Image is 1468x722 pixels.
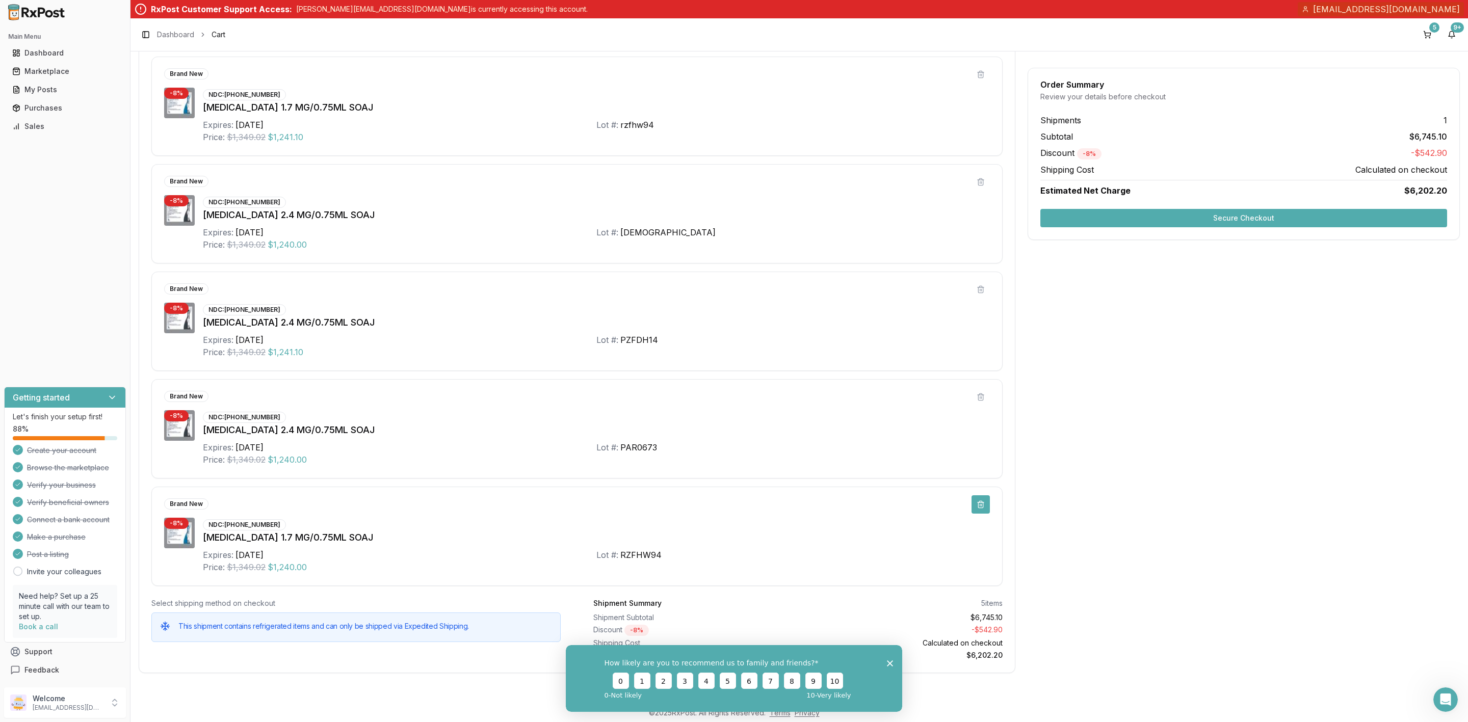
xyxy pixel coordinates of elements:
[164,518,195,548] img: Wegovy 1.7 MG/0.75ML SOAJ
[164,303,195,333] img: Wegovy 2.4 MG/0.75ML SOAJ
[203,131,225,143] div: Price:
[235,441,264,453] div: [DATE]
[596,226,618,238] div: Lot #:
[624,625,649,636] div: - 8 %
[164,498,208,510] div: Brand New
[1411,147,1447,159] span: -$542.90
[227,131,266,143] span: $1,349.02
[596,334,618,346] div: Lot #:
[620,119,654,131] div: rzfhw94
[203,119,233,131] div: Expires:
[164,518,189,529] div: - 8 %
[1040,209,1447,227] button: Secure Checkout
[157,30,225,40] nav: breadcrumb
[33,693,103,704] p: Welcome
[27,480,96,490] span: Verify your business
[1040,92,1447,102] div: Review your details before checkout
[770,708,791,717] a: Terms
[268,346,303,358] span: $1,241.10
[164,88,195,118] img: Wegovy 1.7 MG/0.75ML SOAJ
[8,81,122,99] a: My Posts
[795,708,820,717] a: Privacy
[212,30,225,40] span: Cart
[24,665,59,675] span: Feedback
[227,561,266,573] span: $1,349.02
[178,621,552,631] h5: This shipment contains refrigerated items and can only be shipped via Expedited Shipping.
[12,48,118,58] div: Dashboard
[296,4,588,14] p: [PERSON_NAME][EMAIL_ADDRESS][DOMAIN_NAME] is currently accessing this account.
[164,410,189,421] div: - 8 %
[1433,687,1458,712] iframe: Intercom live chat
[10,694,27,711] img: User avatar
[4,45,126,61] button: Dashboard
[1444,114,1447,126] span: 1
[8,44,122,62] a: Dashboard
[1040,185,1131,196] span: Estimated Net Charge
[1040,164,1094,176] span: Shipping Cost
[203,519,286,530] div: NDC: [PHONE_NUMBER]
[596,119,618,131] div: Lot #:
[268,561,307,573] span: $1,240.00
[8,62,122,81] a: Marketplace
[203,89,286,100] div: NDC: [PHONE_NUMBER]
[164,88,189,99] div: - 8 %
[4,643,126,661] button: Support
[27,515,110,525] span: Connect a bank account
[1313,3,1460,15] span: [EMAIL_ADDRESS][DOMAIN_NAME]
[151,598,561,608] div: Select shipping method on checkout
[802,638,1003,648] div: Calculated on checkout
[203,304,286,315] div: NDC: [PHONE_NUMBER]
[4,118,126,135] button: Sales
[227,346,266,358] span: $1,349.02
[164,195,195,226] img: Wegovy 2.4 MG/0.75ML SOAJ
[4,4,69,20] img: RxPost Logo
[1040,114,1081,126] span: Shipments
[4,661,126,679] button: Feedback
[620,441,657,453] div: PAR0673
[268,131,303,143] span: $1,241.10
[1444,26,1460,43] button: 9+
[12,121,118,131] div: Sales
[203,530,990,545] div: [MEDICAL_DATA] 1.7 MG/0.75ML SOAJ
[593,625,794,636] div: Discount
[203,100,990,115] div: [MEDICAL_DATA] 1.7 MG/0.75ML SOAJ
[235,549,264,561] div: [DATE]
[203,334,233,346] div: Expires:
[235,334,264,346] div: [DATE]
[4,63,126,79] button: Marketplace
[19,622,58,631] a: Book a call
[268,238,307,251] span: $1,240.00
[235,226,264,238] div: [DATE]
[151,3,292,15] div: RxPost Customer Support Access:
[596,441,618,453] div: Lot #:
[1451,22,1464,33] div: 9+
[27,463,109,473] span: Browse the marketplace
[620,226,716,238] div: [DEMOGRAPHIC_DATA]
[1040,130,1073,143] span: Subtotal
[203,561,225,573] div: Price:
[235,119,264,131] div: [DATE]
[593,598,662,608] div: Shipment Summary
[164,391,208,402] div: Brand New
[12,103,118,113] div: Purchases
[12,66,118,76] div: Marketplace
[27,549,69,559] span: Post a listing
[1077,148,1102,159] div: - 8 %
[27,445,96,456] span: Create your account
[1419,26,1435,43] button: 5
[1429,22,1439,33] div: 5
[4,100,126,116] button: Purchases
[203,197,286,208] div: NDC: [PHONE_NUMBER]
[593,638,794,648] div: Shipping Cost
[1040,148,1102,158] span: Discount
[157,30,194,40] a: Dashboard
